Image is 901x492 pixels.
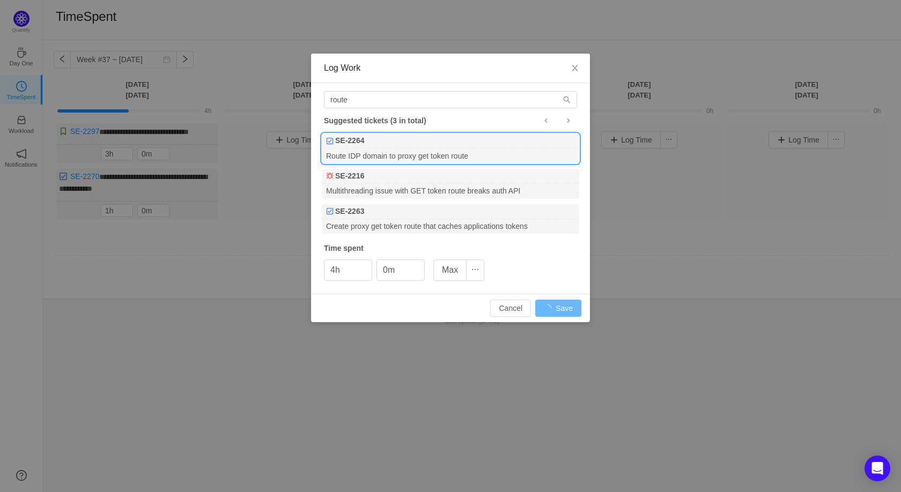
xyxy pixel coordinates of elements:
[433,259,467,281] button: Max
[490,300,531,317] button: Cancel
[326,137,334,145] img: 10318
[324,243,577,254] div: Time spent
[324,114,577,128] div: Suggested tickets (3 in total)
[326,207,334,215] img: 10318
[466,259,484,281] button: icon: ellipsis
[563,96,571,103] i: icon: search
[324,62,577,74] div: Log Work
[560,54,590,84] button: Close
[324,91,577,108] input: Search
[335,206,364,217] b: SE-2263
[322,219,579,234] div: Create proxy get token route that caches applications tokens
[571,64,579,72] i: icon: close
[335,170,364,182] b: SE-2216
[865,456,890,481] div: Open Intercom Messenger
[335,135,364,146] b: SE-2264
[322,148,579,163] div: Route IDP domain to proxy get token route
[322,184,579,198] div: Multithreading issue with GET token route breaks auth API
[326,172,334,180] img: 10303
